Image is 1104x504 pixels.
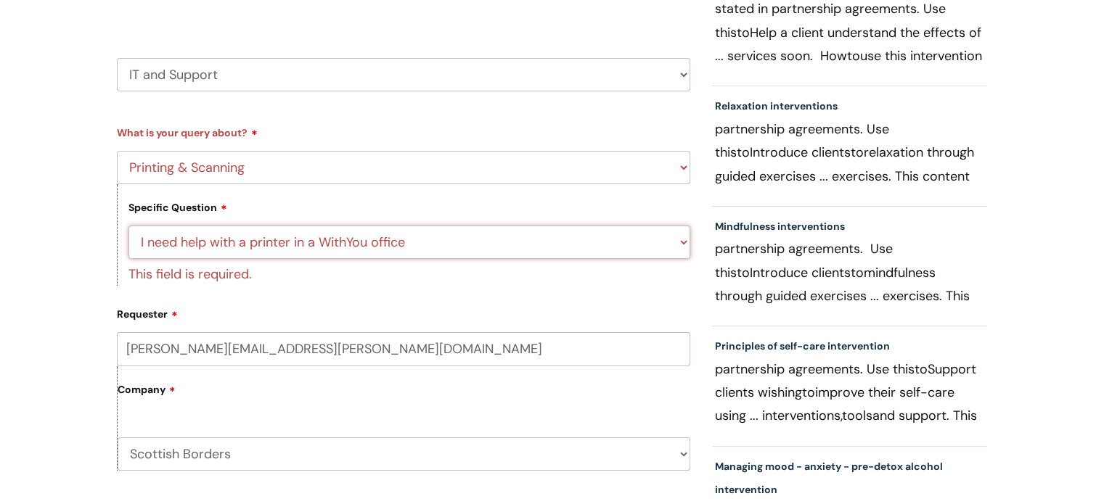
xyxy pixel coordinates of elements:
[128,259,690,286] div: This field is required.
[715,117,985,187] p: partnership agreements. Use this Introduce clients relaxation through guided exercises ... exerci...
[851,144,864,161] span: to
[737,144,750,161] span: to
[117,303,690,321] label: Requester
[737,24,750,41] span: to
[802,384,815,401] span: to
[117,332,690,365] input: Email
[715,237,985,307] p: partnership agreements. Use this Introduce clients mindfulness through guided exercises ... exerc...
[847,47,860,65] span: to
[117,122,690,139] label: What is your query about?
[851,264,864,281] span: to
[715,99,838,112] a: Relaxation interventions
[915,360,928,378] span: to
[118,379,690,411] label: Company
[715,339,890,352] a: Principles of self-care intervention
[715,358,985,427] p: partnership agreements. Use this Support clients wishing improve their self-care using ... interv...
[715,460,943,496] a: Managing mood - anxiety - pre-detox alcohol intervention
[128,199,227,214] label: Specific Question
[842,407,872,424] span: tools
[715,220,845,233] a: Mindfulness interventions
[737,264,750,281] span: to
